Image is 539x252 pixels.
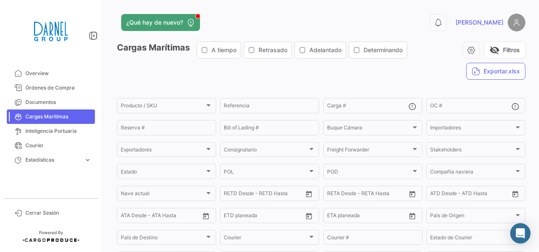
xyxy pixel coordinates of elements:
span: POD [327,170,411,176]
span: Determinando [364,46,403,54]
span: Retrasado [258,46,287,54]
input: Hasta [334,214,372,220]
input: Hasta [334,192,372,198]
span: Cerrar Sesión [25,209,92,217]
button: Open calendar [509,188,522,200]
span: POL [224,170,308,176]
input: ATD Desde [430,192,431,198]
button: Determinando [349,42,407,58]
button: Adelantado [295,42,346,58]
span: Importadores [430,126,514,132]
button: Open calendar [200,210,212,222]
a: Overview [7,66,95,81]
input: Desde [327,214,328,220]
span: Nave actual [121,192,205,198]
a: Cargas Marítimas [7,109,95,124]
button: Open calendar [406,188,419,200]
a: Órdenes de Compra [7,81,95,95]
a: Inteligencia Portuaria [7,124,95,138]
img: 2451f0e3-414c-42c1-a793-a1d7350bebbc.png [30,10,72,53]
span: Cargas Marítimas [25,113,92,120]
span: Producto / SKU [121,104,205,110]
span: expand_more [84,156,92,164]
span: Estado [121,170,205,176]
button: visibility_offFiltros [484,42,525,59]
h3: Cargas Marítimas [117,42,410,59]
span: [PERSON_NAME] [456,18,503,27]
span: Buque Cámara [327,126,411,132]
button: ¿Qué hay de nuevo? [121,14,200,31]
span: Consignatario [224,148,308,154]
span: País de Origen [430,214,514,220]
span: Adelantado [309,46,342,54]
span: ¿Qué hay de nuevo? [126,18,183,27]
div: Abrir Intercom Messenger [510,223,531,244]
button: A tiempo [197,42,241,58]
button: Open calendar [303,188,315,200]
button: Exportar.xlsx [466,63,525,80]
span: Freight Forwarder [327,148,411,154]
span: Courier [25,142,92,149]
span: País de Destino [121,236,205,242]
input: ATA Desde [121,214,122,220]
button: Open calendar [303,210,315,222]
span: A tiempo [211,46,236,54]
a: Documentos [7,95,95,109]
span: Estado de Courier [430,236,514,242]
span: Compañía naviera [430,170,514,176]
span: Courier [224,236,308,242]
a: Courier [7,138,95,153]
span: Stakeholders [430,148,514,154]
input: ATA Hasta [128,214,165,220]
span: Documentos [25,98,92,106]
input: Hasta [231,214,268,220]
button: Retrasado [244,42,292,58]
span: Inteligencia Portuaria [25,127,92,135]
img: placeholder-user.png [508,14,525,31]
span: Estadísticas [25,156,81,164]
span: Exportadores [121,148,205,154]
span: Overview [25,70,92,77]
button: Open calendar [406,210,419,222]
span: Órdenes de Compra [25,84,92,92]
input: Desde [327,192,328,198]
input: Hasta [231,192,268,198]
span: visibility_off [489,45,500,55]
input: ATD Hasta [437,192,475,198]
